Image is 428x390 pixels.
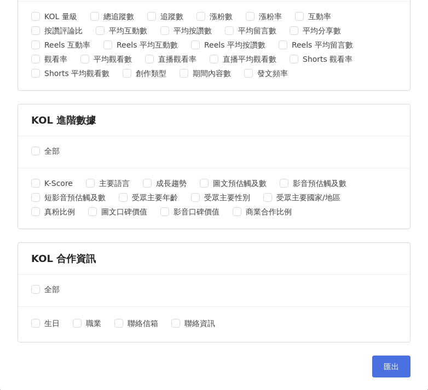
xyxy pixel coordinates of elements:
[89,53,136,65] span: 平均觀看數
[40,10,82,22] span: KOL 量級
[218,53,281,65] span: 直播平均觀看數
[40,145,64,157] span: 全部
[40,25,87,37] span: 按讚評論比
[287,39,357,51] span: Reels 平均留言數
[205,10,237,22] span: 漲粉數
[372,356,410,377] button: 匯出
[272,191,345,203] span: 受眾主要國家/地區
[169,206,224,218] span: 影音口碑價值
[304,10,336,22] span: 互動率
[298,25,345,37] span: 平均分享數
[105,25,152,37] span: 平均互動數
[40,53,72,65] span: 觀看率
[31,252,397,265] div: KOL 合作資訊
[40,191,110,203] span: 短影音預估觸及數
[298,53,357,65] span: Shorts 觀看率
[154,53,201,65] span: 直播觀看率
[128,191,182,203] span: 受眾主要年齡
[241,206,296,218] span: 商業合作比例
[288,177,351,189] span: 影音預估觸及數
[123,317,163,329] span: 聯絡信箱
[95,177,134,189] span: 主要語言
[112,39,182,51] span: Reels 平均互動數
[180,317,219,329] span: 聯絡資訊
[156,10,188,22] span: 追蹤數
[169,25,216,37] span: 平均按讚數
[40,317,64,329] span: 生日
[188,67,235,79] span: 期間內容數
[40,67,114,79] span: Shorts 平均觀看數
[209,177,271,189] span: 圖文預估觸及數
[97,206,152,218] span: 圖文口碑價值
[40,177,77,189] span: K-Score
[31,113,397,127] div: KOL 進階數據
[253,67,292,79] span: 發文頻率
[255,10,286,22] span: 漲粉率
[152,177,191,189] span: 成長趨勢
[234,25,281,37] span: 平均留言數
[82,317,106,329] span: 職業
[99,10,138,22] span: 總追蹤數
[40,206,79,218] span: 真粉比例
[200,39,270,51] span: Reels 平均按讚數
[131,67,171,79] span: 創作類型
[40,39,95,51] span: Reels 互動率
[40,283,64,295] span: 全部
[384,362,399,371] span: 匯出
[200,191,255,203] span: 受眾主要性別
